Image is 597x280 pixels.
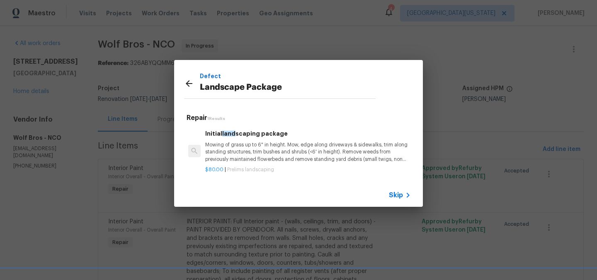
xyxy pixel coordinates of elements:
[205,167,223,172] span: $80.00
[205,166,411,173] p: |
[200,81,376,94] p: Landscape Package
[389,191,403,199] span: Skip
[205,141,411,163] p: Mowing of grass up to 6" in height. Mow, edge along driveways & sidewalks, trim along standing st...
[227,167,274,172] span: Prelims landscaping
[200,72,376,81] p: Defect
[187,114,413,122] h5: Repair
[207,117,225,121] span: 1 Results
[205,129,411,138] h6: Initial scaping package
[222,131,235,136] span: land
